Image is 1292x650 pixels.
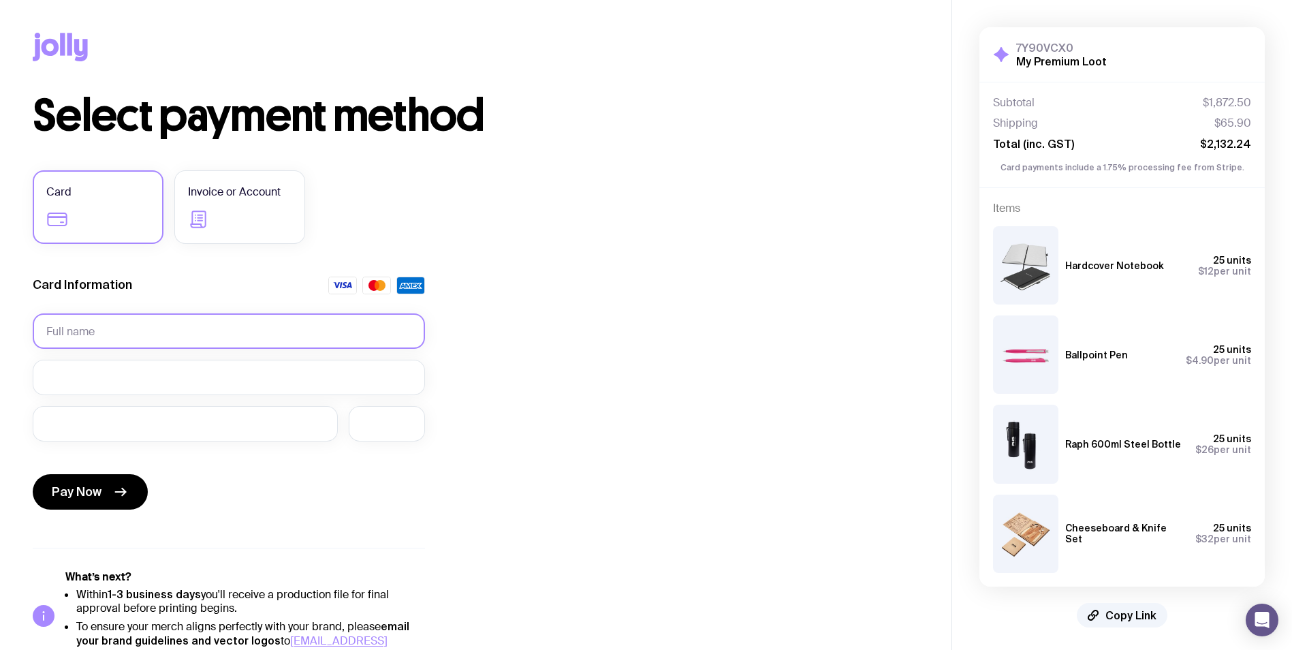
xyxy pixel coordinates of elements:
span: $26 [1195,444,1214,455]
span: Pay Now [52,484,101,500]
label: Card Information [33,277,132,293]
h3: 7Y90VCX0 [1016,41,1107,55]
span: $65.90 [1214,117,1251,130]
input: Full name [33,313,425,349]
iframe: Secure card number input frame [46,371,411,384]
span: Total (inc. GST) [993,137,1074,151]
li: Within you'll receive a production file for final approval before printing begins. [76,587,425,615]
span: per unit [1186,355,1251,366]
p: Card payments include a 1.75% processing fee from Stripe. [993,161,1251,174]
h3: Raph 600ml Steel Bottle [1065,439,1181,450]
h3: Hardcover Notebook [1065,260,1164,271]
h3: Ballpoint Pen [1065,350,1128,360]
span: $32 [1195,533,1214,544]
span: 25 units [1213,433,1251,444]
div: Open Intercom Messenger [1246,604,1278,636]
h4: Items [993,202,1251,215]
h5: What’s next? [65,570,425,584]
span: $1,872.50 [1203,96,1251,110]
h2: My Premium Loot [1016,55,1107,68]
h3: Cheeseboard & Knife Set [1065,523,1184,544]
span: per unit [1195,533,1251,544]
span: Subtotal [993,96,1035,110]
span: Copy Link [1105,608,1156,622]
span: 25 units [1213,523,1251,533]
span: $12 [1198,266,1214,277]
button: Copy Link [1077,603,1167,628]
span: per unit [1195,444,1251,455]
strong: email your brand guidelines and vector logos [76,620,409,647]
span: Shipping [993,117,1038,130]
span: per unit [1198,266,1251,277]
span: $4.90 [1186,355,1214,366]
span: Card [46,184,72,200]
strong: 1-3 business days [108,588,201,600]
span: $2,132.24 [1200,137,1251,151]
h1: Select payment method [33,94,919,138]
span: Invoice or Account [188,184,281,200]
button: Pay Now [33,474,148,510]
iframe: Secure expiration date input frame [46,417,324,430]
span: 25 units [1213,255,1251,266]
iframe: Secure CVC input frame [362,417,411,430]
span: 25 units [1213,344,1251,355]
